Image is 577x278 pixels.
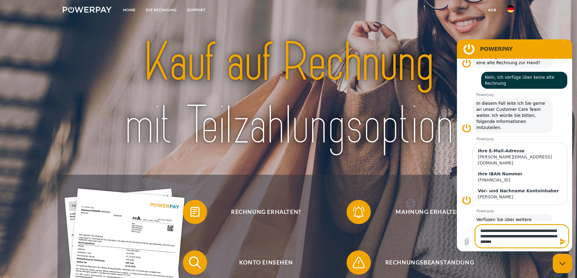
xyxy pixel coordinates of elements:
button: Rechnung erhalten? [183,200,340,224]
iframe: Schaltfläche zum Öffnen des Messaging-Fensters; Konversation läuft [553,254,572,273]
span: Rechnungsbeanstandung [355,250,504,275]
a: agb [483,5,502,15]
iframe: Messaging-Fenster [457,39,572,251]
button: Konto einsehen [183,250,340,275]
span: Mahnung erhalten? [355,200,504,224]
button: Rechnungsbeanstandung [347,250,504,275]
img: qb_bill.svg [187,204,203,220]
a: DIE RECHNUNG [141,5,182,15]
img: qb_search.svg [187,255,203,270]
img: title-powerpay_de.svg [85,28,492,160]
a: Home [118,5,141,15]
a: SUPPORT [182,5,211,15]
img: logo-powerpay-white.svg [63,7,112,13]
img: qb_bell.svg [351,204,366,220]
img: de [507,5,514,12]
img: qb_warning.svg [351,255,366,270]
span: Rechnung erhalten? [192,200,340,224]
span: Konto einsehen [192,250,340,275]
button: Mahnung erhalten? [347,200,504,224]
